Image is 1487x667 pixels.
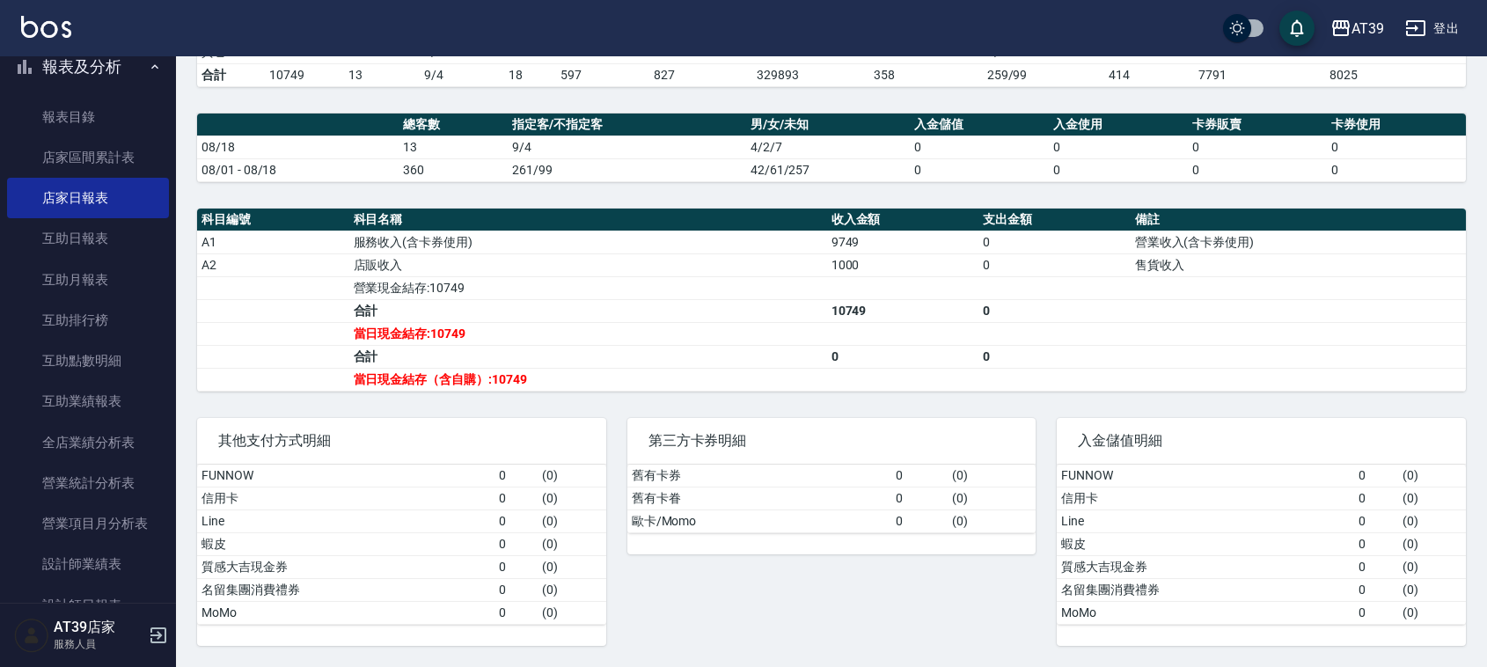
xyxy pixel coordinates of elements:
td: 0 [978,299,1131,322]
table: a dense table [197,209,1466,392]
td: 信用卡 [1057,487,1354,509]
td: 9/4 [508,136,745,158]
button: AT39 [1323,11,1391,47]
td: 0 [1354,601,1398,624]
td: MoMo [1057,601,1354,624]
td: 營業現金結存:10749 [349,276,827,299]
td: 329893 [752,63,869,86]
td: 0 [1327,158,1466,181]
td: 08/01 - 08/18 [197,158,399,181]
th: 入金儲值 [910,114,1049,136]
td: Line [197,509,494,532]
span: 其他支付方式明細 [218,432,585,450]
span: 入金儲值明細 [1078,432,1445,450]
td: 0 [1354,555,1398,578]
td: ( 0 ) [948,509,1036,532]
td: 358 [869,63,983,86]
td: A2 [197,253,349,276]
a: 互助點數明細 [7,341,169,381]
th: 收入金額 [827,209,979,231]
td: 歐卡/Momo [627,509,891,532]
td: ( 0 ) [948,487,1036,509]
a: 互助業績報表 [7,381,169,421]
td: 0 [1188,158,1327,181]
table: a dense table [197,465,606,625]
a: 營業項目月分析表 [7,503,169,544]
td: 合計 [197,63,265,86]
td: 827 [649,63,752,86]
div: AT39 [1351,18,1384,40]
a: 營業統計分析表 [7,463,169,503]
td: ( 0 ) [1398,532,1466,555]
th: 指定客/不指定客 [508,114,745,136]
td: ( 0 ) [538,465,605,487]
td: 0 [494,509,538,532]
a: 設計師日報表 [7,585,169,626]
td: 名留集團消費禮券 [1057,578,1354,601]
td: 售貨收入 [1131,253,1466,276]
td: 舊有卡眷 [627,487,891,509]
td: 質感大吉現金券 [1057,555,1354,578]
td: 0 [978,231,1131,253]
td: 360 [399,158,509,181]
td: 0 [1354,509,1398,532]
button: save [1279,11,1315,46]
img: Logo [21,16,71,38]
td: 0 [910,158,1049,181]
td: 0 [1327,136,1466,158]
td: FUNNOW [197,465,494,487]
td: ( 0 ) [1398,465,1466,487]
h5: AT39店家 [54,619,143,636]
table: a dense table [1057,465,1466,625]
td: 1000 [827,253,979,276]
td: 9/4 [420,63,504,86]
td: 08/18 [197,136,399,158]
td: 0 [1188,136,1327,158]
td: ( 0 ) [538,555,605,578]
a: 互助日報表 [7,218,169,259]
td: 10749 [265,63,344,86]
td: 0 [910,136,1049,158]
th: 卡券使用 [1327,114,1466,136]
td: 10749 [827,299,979,322]
td: 8025 [1325,63,1466,86]
td: ( 0 ) [538,487,605,509]
td: ( 0 ) [1398,487,1466,509]
td: 0 [891,487,948,509]
th: 入金使用 [1049,114,1188,136]
td: 當日現金結存（含自購）:10749 [349,368,827,391]
td: 信用卡 [197,487,494,509]
td: 0 [494,578,538,601]
td: 蝦皮 [1057,532,1354,555]
p: 服務人員 [54,636,143,652]
td: 名留集團消費禮券 [197,578,494,601]
td: 7791 [1194,63,1325,86]
td: 42/61/257 [746,158,910,181]
th: 卡券販賣 [1188,114,1327,136]
td: 合計 [349,345,827,368]
td: 營業收入(含卡券使用) [1131,231,1466,253]
td: 414 [1104,63,1194,86]
table: a dense table [197,114,1466,182]
a: 互助月報表 [7,260,169,300]
td: ( 0 ) [1398,555,1466,578]
td: 0 [1049,136,1188,158]
td: 9749 [827,231,979,253]
td: 597 [556,63,649,86]
td: 13 [344,63,420,86]
td: 店販收入 [349,253,827,276]
td: 0 [1354,487,1398,509]
th: 科目編號 [197,209,349,231]
td: MoMo [197,601,494,624]
td: 0 [494,601,538,624]
th: 支出金額 [978,209,1131,231]
button: 登出 [1398,12,1466,45]
td: 0 [978,253,1131,276]
td: 合計 [349,299,827,322]
a: 全店業績分析表 [7,422,169,463]
td: ( 0 ) [1398,509,1466,532]
th: 備註 [1131,209,1466,231]
td: 13 [399,136,509,158]
td: 0 [891,465,948,487]
td: ( 0 ) [948,465,1036,487]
